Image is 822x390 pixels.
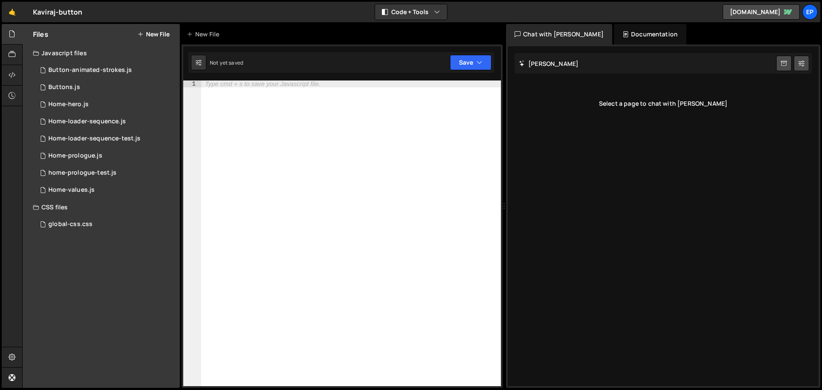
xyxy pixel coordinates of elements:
[48,118,126,125] div: Home-loader-sequence.js
[33,113,180,130] div: 16061/43594.js
[23,45,180,62] div: Javascript files
[33,96,180,113] div: 16061/43948.js
[205,81,320,87] div: Type cmd + s to save your Javascript file.
[450,55,491,70] button: Save
[506,24,612,45] div: Chat with [PERSON_NAME]
[48,135,140,143] div: Home-loader-sequence-test.js
[2,2,23,22] a: 🤙
[187,30,223,39] div: New File
[33,79,180,96] div: 16061/43050.js
[210,59,243,66] div: Not yet saved
[802,4,818,20] a: Ep
[48,169,116,177] div: home-prologue-test.js
[48,66,132,74] div: Button-animated-strokes.js
[48,220,92,228] div: global-css.css
[723,4,800,20] a: [DOMAIN_NAME]
[33,62,180,79] div: 16061/43947.js
[519,60,578,68] h2: [PERSON_NAME]
[48,83,80,91] div: Buttons.js
[33,182,180,199] div: 16061/43950.js
[48,186,95,194] div: Home-values.js
[33,30,48,39] h2: Files
[183,80,201,87] div: 1
[23,199,180,216] div: CSS files
[48,152,102,160] div: Home-prologue.js
[33,216,180,233] div: 16061/43261.css
[137,31,170,38] button: New File
[614,24,686,45] div: Documentation
[375,4,447,20] button: Code + Tools
[33,130,180,147] div: 16061/44088.js
[33,147,180,164] div: 16061/43249.js
[33,164,180,182] div: 16061/44087.js
[33,7,82,17] div: Kaviraj-button
[515,86,812,121] div: Select a page to chat with [PERSON_NAME]
[48,101,89,108] div: Home-hero.js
